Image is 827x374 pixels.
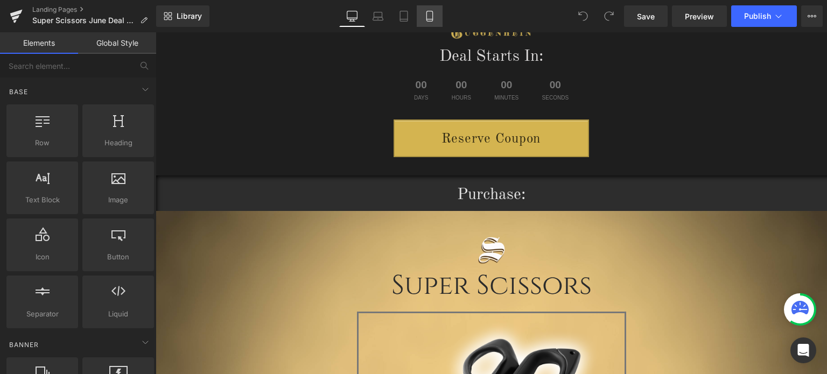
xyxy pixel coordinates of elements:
span: Banner [8,340,40,350]
span: Days [258,63,273,68]
a: Reserve Coupon [238,87,433,125]
button: Undo [572,5,594,27]
span: Reserve Coupon [286,100,386,114]
span: Separator [10,308,75,320]
a: Laptop [365,5,391,27]
a: Global Style [78,32,156,54]
a: Landing Pages [32,5,156,14]
span: Seconds [387,63,413,68]
span: Image [86,194,151,206]
a: Mobile [417,5,443,27]
button: More [801,5,823,27]
a: Tablet [391,5,417,27]
span: Preview [685,11,714,22]
span: Text Block [10,194,75,206]
span: 00 [296,47,316,63]
span: Icon [10,251,75,263]
span: 00 [258,47,273,63]
h1: Deal Starts In: [118,14,553,35]
span: Row [10,137,75,149]
span: Library [177,11,202,21]
span: Base [8,87,29,97]
span: Publish [744,12,771,20]
span: Button [86,251,151,263]
a: Preview [672,5,727,27]
span: Liquid [86,308,151,320]
div: Open Intercom Messenger [790,337,816,363]
span: Minutes [339,63,363,68]
span: Super Scissors June Deal Reserve [32,16,136,25]
button: Redo [598,5,620,27]
span: Save [637,11,655,22]
a: Desktop [339,5,365,27]
span: 00 [387,47,413,63]
span: 00 [339,47,363,63]
span: Heading [86,137,151,149]
span: Hours [296,63,316,68]
button: Publish [731,5,797,27]
a: New Library [156,5,209,27]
